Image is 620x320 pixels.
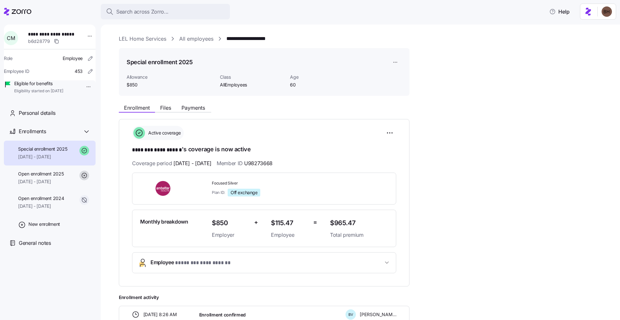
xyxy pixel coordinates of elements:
[18,146,67,152] span: Special enrollment 2025
[549,8,570,15] span: Help
[14,80,63,87] span: Eligible for benefits
[231,190,257,195] span: Off exchange
[220,74,285,80] span: Class
[116,8,169,16] span: Search across Zorro...
[101,4,230,19] button: Search across Zorro...
[18,195,64,202] span: Open enrollment 2024
[254,218,258,227] span: +
[290,74,355,80] span: Age
[19,239,51,247] span: General notes
[330,218,388,228] span: $965.47
[271,231,308,239] span: Employee
[63,55,83,62] span: Employee
[212,231,249,239] span: Employer
[173,159,212,167] span: [DATE] - [DATE]
[348,313,353,316] span: B V
[140,218,188,226] span: Monthly breakdown
[132,145,396,154] h1: 's coverage is now active
[127,74,215,80] span: Allowance
[4,55,13,62] span: Role
[212,190,225,195] span: Plan ID:
[14,88,63,94] span: Eligibility started on [DATE]
[290,82,355,88] span: 60
[146,130,181,136] span: Active coverage
[127,82,215,88] span: $850
[160,105,171,110] span: Files
[28,38,50,45] span: b6d28779
[220,82,285,88] span: AllEmployees
[28,221,60,227] span: New enrollment
[4,68,29,75] span: Employee ID
[360,311,397,318] span: [PERSON_NAME]
[19,127,46,135] span: Enrollments
[75,68,83,75] span: 453
[181,105,205,110] span: Payments
[119,294,409,301] span: Enrollment activity
[544,5,575,18] button: Help
[7,35,15,41] span: C M
[313,218,317,227] span: =
[330,231,388,239] span: Total premium
[19,109,56,117] span: Personal details
[143,311,177,318] span: [DATE] 8:26 AM
[217,159,273,167] span: Member ID
[199,312,246,318] span: Enrollment confirmed
[140,181,187,196] img: Ambetter
[212,218,249,228] span: $850
[18,203,64,209] span: [DATE] - [DATE]
[212,181,325,186] span: Focused Silver
[18,171,64,177] span: Open enrollment 2025
[18,154,67,160] span: [DATE] - [DATE]
[179,35,213,43] a: All employees
[150,258,230,267] span: Employee
[602,6,612,17] img: c3c218ad70e66eeb89914ccc98a2927c
[244,159,273,167] span: U98273668
[271,218,308,228] span: $115.47
[119,35,166,43] a: LEL Home Services
[132,159,212,167] span: Coverage period
[127,58,193,66] h1: Special enrollment 2025
[124,105,150,110] span: Enrollment
[18,178,64,185] span: [DATE] - [DATE]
